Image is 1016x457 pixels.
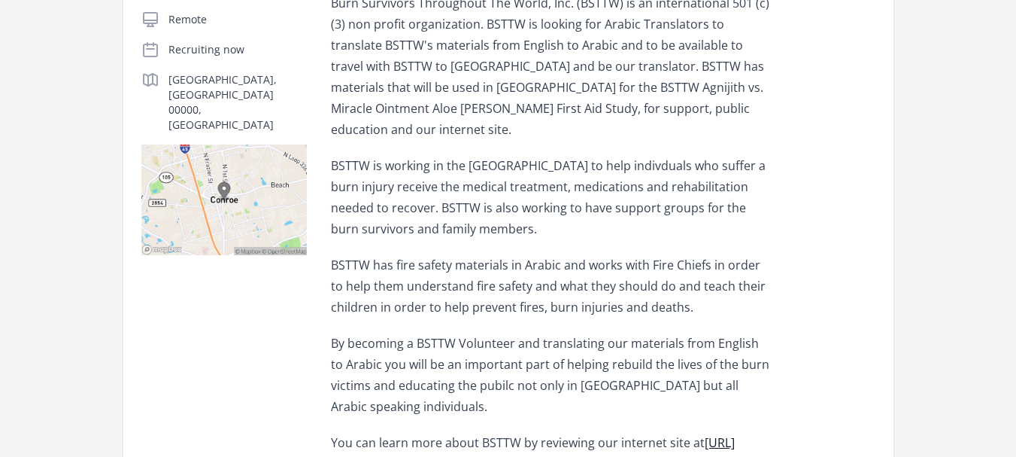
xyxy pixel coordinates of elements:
p: [GEOGRAPHIC_DATA], [GEOGRAPHIC_DATA] 00000, [GEOGRAPHIC_DATA] [168,72,307,133]
p: BSTTW has fire safety materials in Arabic and works with Fire Chiefs in order to help them unders... [331,254,771,318]
p: By becoming a BSTTW Volunteer and translating our materials from English to Arabic you will be an... [331,333,771,417]
img: Map [141,145,307,255]
p: BSTTW is working in the [GEOGRAPHIC_DATA] to help indivduals who suffer a burn injury receive the... [331,155,771,239]
p: Recruiting now [168,42,307,57]
p: Remote [168,12,307,27]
